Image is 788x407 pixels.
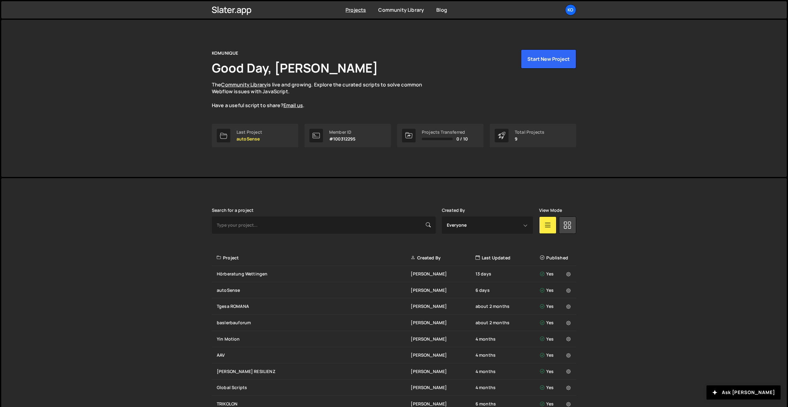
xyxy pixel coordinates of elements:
[540,320,572,326] div: Yes
[540,271,572,277] div: Yes
[476,303,540,309] div: about 2 months
[476,271,540,277] div: 13 days
[212,315,576,331] a: baslerbauforum [PERSON_NAME] about 2 months Yes
[217,255,411,261] div: Project
[442,208,465,213] label: Created By
[515,136,544,141] p: 9
[540,368,572,375] div: Yes
[515,130,544,135] div: Total Projects
[212,298,576,315] a: Tgesa ROMANA [PERSON_NAME] about 2 months Yes
[411,384,475,391] div: [PERSON_NAME]
[212,282,576,299] a: autoSense [PERSON_NAME] 6 days Yes
[476,255,540,261] div: Last Updated
[217,271,411,277] div: Hörberatung Wettingen
[212,81,434,109] p: The is live and growing. Explore the curated scripts to solve common Webflow issues with JavaScri...
[476,320,540,326] div: about 2 months
[706,385,781,400] button: Ask [PERSON_NAME]
[217,352,411,358] div: AAV
[212,216,436,234] input: Type your project...
[217,287,411,293] div: autoSense
[217,320,411,326] div: baslerbauforum
[212,124,298,147] a: Last Project autoSense
[212,347,576,363] a: AAV [PERSON_NAME] 4 months Yes
[565,4,576,15] a: KO
[283,102,303,109] a: Email us
[540,255,572,261] div: Published
[422,130,468,135] div: Projects Transferred
[237,136,262,141] p: autoSense
[436,6,447,13] a: Blog
[221,81,267,88] a: Community Library
[476,352,540,358] div: 4 months
[411,336,475,342] div: [PERSON_NAME]
[456,136,468,141] span: 0 / 10
[411,271,475,277] div: [PERSON_NAME]
[329,130,356,135] div: Member ID
[539,208,562,213] label: View Mode
[411,320,475,326] div: [PERSON_NAME]
[411,352,475,358] div: [PERSON_NAME]
[411,287,475,293] div: [PERSON_NAME]
[476,336,540,342] div: 4 months
[411,303,475,309] div: [PERSON_NAME]
[212,208,254,213] label: Search for a project
[540,352,572,358] div: Yes
[212,331,576,347] a: Yin Motion [PERSON_NAME] 4 months Yes
[212,49,238,57] div: KOMUNIQUE
[217,384,411,391] div: Global Scripts
[346,6,366,13] a: Projects
[476,368,540,375] div: 4 months
[217,401,411,407] div: TRIKOLON
[237,130,262,135] div: Last Project
[540,303,572,309] div: Yes
[329,136,356,141] p: #100312295
[411,401,475,407] div: [PERSON_NAME]
[217,303,411,309] div: Tgesa ROMANA
[212,363,576,380] a: [PERSON_NAME] RESILIENZ [PERSON_NAME] 4 months Yes
[540,336,572,342] div: Yes
[212,59,378,76] h1: Good Day, [PERSON_NAME]
[540,384,572,391] div: Yes
[411,368,475,375] div: [PERSON_NAME]
[521,49,576,69] button: Start New Project
[476,384,540,391] div: 4 months
[217,336,411,342] div: Yin Motion
[212,380,576,396] a: Global Scripts [PERSON_NAME] 4 months Yes
[411,255,475,261] div: Created By
[540,287,572,293] div: Yes
[378,6,424,13] a: Community Library
[217,368,411,375] div: [PERSON_NAME] RESILIENZ
[212,266,576,282] a: Hörberatung Wettingen [PERSON_NAME] 13 days Yes
[476,287,540,293] div: 6 days
[476,401,540,407] div: 6 months
[540,401,572,407] div: Yes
